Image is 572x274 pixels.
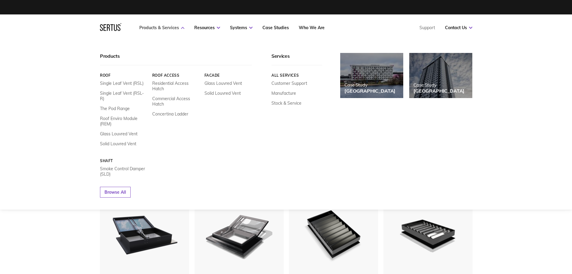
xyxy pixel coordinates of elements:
a: The Pod Range [100,106,130,111]
div: Case Study [344,82,395,88]
a: Single Leaf Vent (RSL-R) [100,91,148,101]
div: Products [100,53,252,65]
a: Support [419,25,435,30]
a: Facade [204,73,252,78]
a: Roof Enviro Module (REM) [100,116,148,127]
a: Products & Services [139,25,184,30]
a: Resources [194,25,220,30]
a: Glass Louvred Vent [204,81,242,86]
a: Case Study[GEOGRAPHIC_DATA] [340,53,403,98]
a: Residential Access Hatch [152,81,200,91]
a: Roof [100,73,148,78]
a: Glass Louvred Vent [100,131,138,137]
div: [GEOGRAPHIC_DATA] [413,88,465,94]
a: Systems [230,25,253,30]
a: Browse All [100,187,131,198]
a: Contact Us [445,25,472,30]
a: Case Study[GEOGRAPHIC_DATA] [409,53,472,98]
a: Customer Support [271,81,307,86]
div: Case Study [413,82,465,88]
a: All services [271,73,322,78]
a: Concertina Ladder [152,111,188,117]
a: Solid Louvred Vent [204,91,241,96]
a: Smoke Control Damper (SLD) [100,166,148,177]
a: Commercial Access Hatch [152,96,200,107]
a: Stock & Service [271,100,301,106]
a: Single Leaf Vent (RSL) [100,81,144,86]
a: Shaft [100,159,148,163]
div: Services [271,53,322,65]
a: Roof Access [152,73,200,78]
div: [GEOGRAPHIC_DATA] [344,88,395,94]
a: Manufacture [271,91,296,96]
a: Who We Are [299,25,325,30]
iframe: Chat Widget [464,204,572,274]
a: Case Studies [262,25,289,30]
a: Solid Louvred Vent [100,141,136,146]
